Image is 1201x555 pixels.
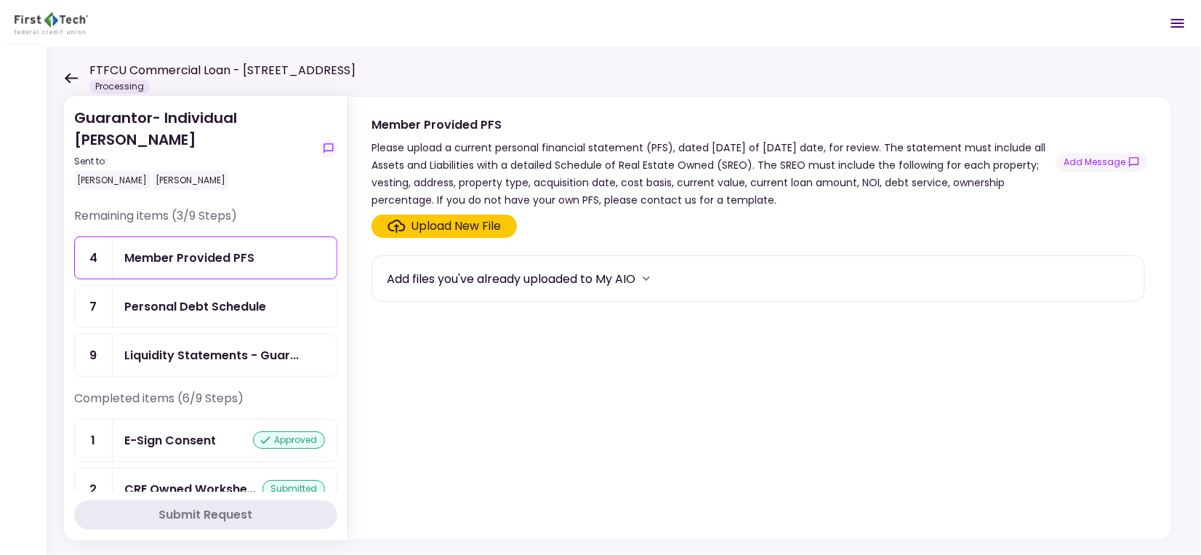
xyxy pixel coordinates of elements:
[124,346,299,364] div: Liquidity Statements - Guarantor
[253,431,325,449] div: approved
[15,12,88,34] img: Partner icon
[371,139,1056,209] div: Please upload a current personal financial statement (PFS), dated [DATE] of [DATE] date, for revi...
[75,286,113,327] div: 7
[89,62,356,79] h1: FTFCU Commercial Loan - [STREET_ADDRESS]
[124,431,216,450] div: E-Sign Consent
[74,500,337,530] button: Submit Request
[74,468,337,511] a: 2CRE Owned Worksheetsubmitted
[74,419,337,462] a: 1E-Sign Consentapproved
[124,298,266,316] div: Personal Debt Schedule
[153,171,228,190] div: [PERSON_NAME]
[371,116,1056,134] div: Member Provided PFS
[74,207,337,236] div: Remaining items (3/9 Steps)
[74,171,150,190] div: [PERSON_NAME]
[74,155,314,168] div: Sent to:
[1056,153,1148,172] button: show-messages
[75,420,113,461] div: 1
[74,107,314,190] div: Guarantor- Individual [PERSON_NAME]
[74,334,337,377] a: 9Liquidity Statements - Guarantor
[74,285,337,328] a: 7Personal Debt Schedule
[124,249,254,267] div: Member Provided PFS
[635,268,657,290] button: more
[75,237,113,279] div: 4
[411,217,502,235] div: Upload New File
[75,335,113,376] div: 9
[387,270,635,288] div: Add files you've already uploaded to My AIO
[348,96,1172,540] div: Member Provided PFSPlease upload a current personal financial statement (PFS), dated [DATE] of [D...
[75,468,113,510] div: 2
[371,215,517,238] span: Click here to upload the required document
[89,79,150,94] div: Processing
[159,506,253,524] div: Submit Request
[262,480,325,498] div: submitted
[74,390,337,419] div: Completed items (6/9 Steps)
[74,236,337,279] a: 4Member Provided PFS
[320,140,337,157] button: show-messages
[1160,6,1195,41] button: Open menu
[124,480,256,498] div: CRE Owned Worksheet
